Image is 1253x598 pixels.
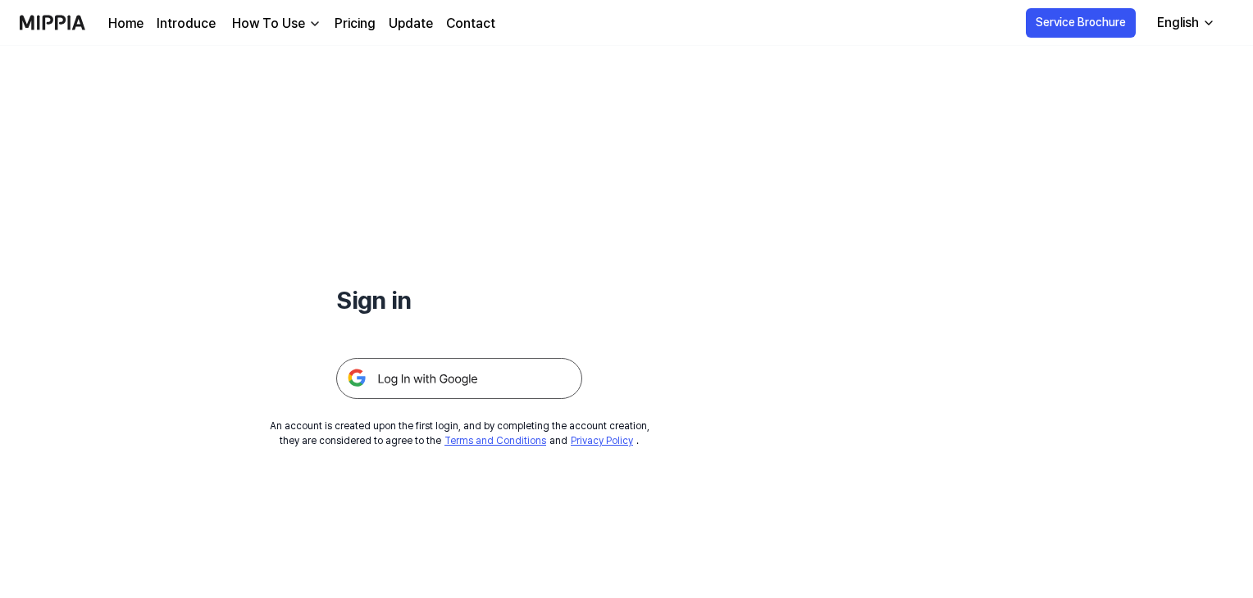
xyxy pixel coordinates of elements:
a: Home [108,14,144,34]
h1: Sign in [336,282,582,319]
a: Privacy Policy [571,435,633,446]
div: English [1154,13,1202,33]
a: Contact [446,14,495,34]
a: Update [389,14,433,34]
a: Terms and Conditions [444,435,546,446]
a: Introduce [157,14,216,34]
button: How To Use [229,14,321,34]
div: How To Use [229,14,308,34]
a: Pricing [335,14,376,34]
img: down [308,17,321,30]
img: 구글 로그인 버튼 [336,358,582,399]
div: An account is created upon the first login, and by completing the account creation, they are cons... [270,419,649,448]
button: Service Brochure [1026,8,1136,38]
button: English [1144,7,1225,39]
